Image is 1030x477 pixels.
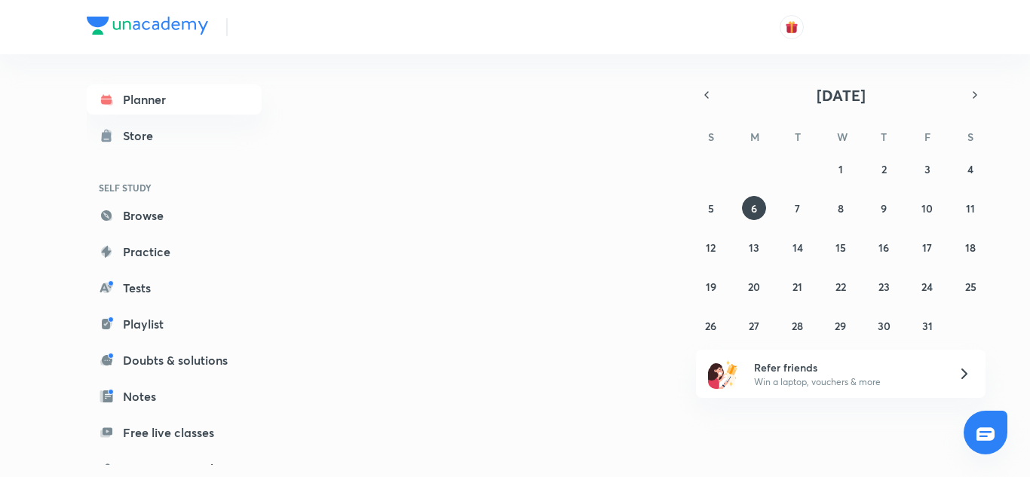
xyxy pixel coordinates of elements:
button: October 2, 2025 [872,157,896,181]
a: Playlist [87,309,262,339]
abbr: October 10, 2025 [921,201,933,216]
abbr: October 11, 2025 [966,201,975,216]
abbr: October 14, 2025 [792,240,803,255]
a: Doubts & solutions [87,345,262,375]
abbr: October 16, 2025 [878,240,889,255]
button: October 24, 2025 [915,274,940,298]
abbr: October 26, 2025 [705,319,716,333]
abbr: Sunday [708,130,714,144]
button: October 6, 2025 [742,196,766,220]
abbr: October 19, 2025 [706,280,716,294]
p: Win a laptop, vouchers & more [754,375,940,389]
img: Company Logo [87,17,208,35]
abbr: October 28, 2025 [792,319,803,333]
abbr: October 4, 2025 [967,162,973,176]
button: October 11, 2025 [958,196,982,220]
button: October 29, 2025 [829,313,853,338]
a: Browse [87,200,262,231]
button: October 10, 2025 [915,196,940,220]
abbr: October 17, 2025 [922,240,932,255]
abbr: October 30, 2025 [878,319,891,333]
abbr: Monday [750,130,759,144]
abbr: October 31, 2025 [922,319,933,333]
abbr: Saturday [967,130,973,144]
abbr: October 23, 2025 [878,280,890,294]
img: referral [708,359,738,389]
button: October 17, 2025 [915,235,940,259]
a: Store [87,121,262,151]
button: October 30, 2025 [872,313,896,338]
abbr: October 8, 2025 [838,201,844,216]
button: October 22, 2025 [829,274,853,298]
button: October 3, 2025 [915,157,940,181]
abbr: October 25, 2025 [965,280,976,294]
abbr: October 24, 2025 [921,280,933,294]
img: avatar [785,20,799,34]
abbr: October 20, 2025 [748,280,760,294]
a: Free live classes [87,417,262,448]
abbr: October 18, 2025 [965,240,976,255]
button: October 31, 2025 [915,313,940,338]
abbr: October 2, 2025 [881,162,887,176]
button: October 26, 2025 [699,313,723,338]
abbr: October 27, 2025 [749,319,759,333]
abbr: October 13, 2025 [749,240,759,255]
h6: SELF STUDY [87,175,262,200]
button: October 8, 2025 [829,196,853,220]
span: [DATE] [817,85,866,105]
abbr: October 21, 2025 [792,280,802,294]
button: October 25, 2025 [958,274,982,298]
button: October 4, 2025 [958,157,982,181]
abbr: Wednesday [837,130,848,144]
button: October 7, 2025 [786,196,810,220]
button: October 18, 2025 [958,235,982,259]
button: avatar [780,15,804,39]
abbr: October 1, 2025 [838,162,843,176]
abbr: Thursday [881,130,887,144]
a: Tests [87,273,262,303]
button: October 5, 2025 [699,196,723,220]
div: Store [123,127,162,145]
button: October 27, 2025 [742,313,766,338]
button: October 16, 2025 [872,235,896,259]
button: October 15, 2025 [829,235,853,259]
h6: Refer friends [754,359,940,375]
a: Company Logo [87,17,208,38]
abbr: October 12, 2025 [706,240,716,255]
abbr: October 29, 2025 [835,319,846,333]
button: [DATE] [717,84,964,105]
abbr: October 5, 2025 [708,201,714,216]
a: Practice [87,237,262,267]
abbr: October 6, 2025 [751,201,757,216]
abbr: Friday [924,130,930,144]
a: Notes [87,381,262,411]
button: October 21, 2025 [786,274,810,298]
button: October 28, 2025 [786,313,810,338]
abbr: October 3, 2025 [924,162,930,176]
abbr: October 15, 2025 [835,240,846,255]
button: October 9, 2025 [872,196,896,220]
a: Planner [87,84,262,115]
abbr: Tuesday [795,130,801,144]
button: October 20, 2025 [742,274,766,298]
abbr: October 7, 2025 [795,201,800,216]
abbr: October 22, 2025 [835,280,846,294]
button: October 23, 2025 [872,274,896,298]
button: October 12, 2025 [699,235,723,259]
button: October 1, 2025 [829,157,853,181]
button: October 13, 2025 [742,235,766,259]
abbr: October 9, 2025 [881,201,887,216]
button: October 14, 2025 [786,235,810,259]
button: October 19, 2025 [699,274,723,298]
